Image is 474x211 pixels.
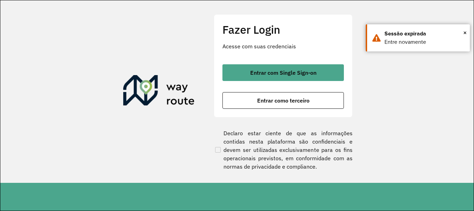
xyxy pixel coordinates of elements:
p: Acesse com suas credenciais [222,42,344,50]
button: Close [463,27,467,38]
span: Entrar com Single Sign-on [250,70,316,75]
div: Sessão expirada [384,30,465,38]
div: Entre novamente [384,38,465,46]
label: Declaro estar ciente de que as informações contidas nesta plataforma são confidenciais e devem se... [214,129,353,171]
button: button [222,64,344,81]
span: Entrar como terceiro [257,98,310,103]
h2: Fazer Login [222,23,344,36]
button: button [222,92,344,109]
img: Roteirizador AmbevTech [123,75,195,108]
span: × [463,27,467,38]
